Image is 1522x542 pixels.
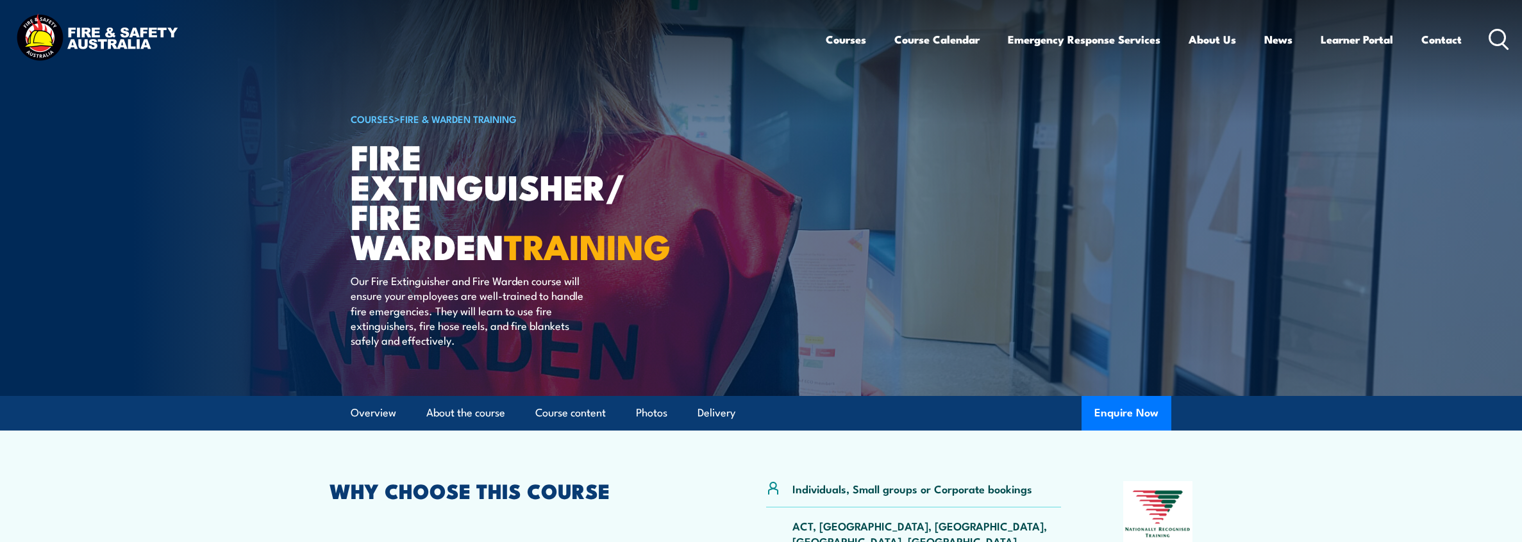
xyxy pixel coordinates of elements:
a: Contact [1421,22,1462,56]
strong: TRAINING [504,218,671,272]
a: Overview [351,396,396,430]
a: About Us [1189,22,1236,56]
a: Courses [826,22,866,56]
h6: > [351,111,667,126]
a: Delivery [698,396,735,430]
a: Course content [535,396,606,430]
a: COURSES [351,111,394,126]
a: Course Calendar [894,22,980,56]
a: News [1264,22,1292,56]
p: Individuals, Small groups or Corporate bookings [792,481,1032,496]
h1: Fire Extinguisher/ Fire Warden [351,141,667,261]
button: Enquire Now [1082,396,1171,431]
a: Emergency Response Services [1008,22,1160,56]
a: About the course [426,396,505,430]
a: Fire & Warden Training [400,111,517,126]
a: Learner Portal [1321,22,1393,56]
a: Photos [636,396,667,430]
p: Our Fire Extinguisher and Fire Warden course will ensure your employees are well-trained to handl... [351,273,585,348]
h2: WHY CHOOSE THIS COURSE [330,481,704,499]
